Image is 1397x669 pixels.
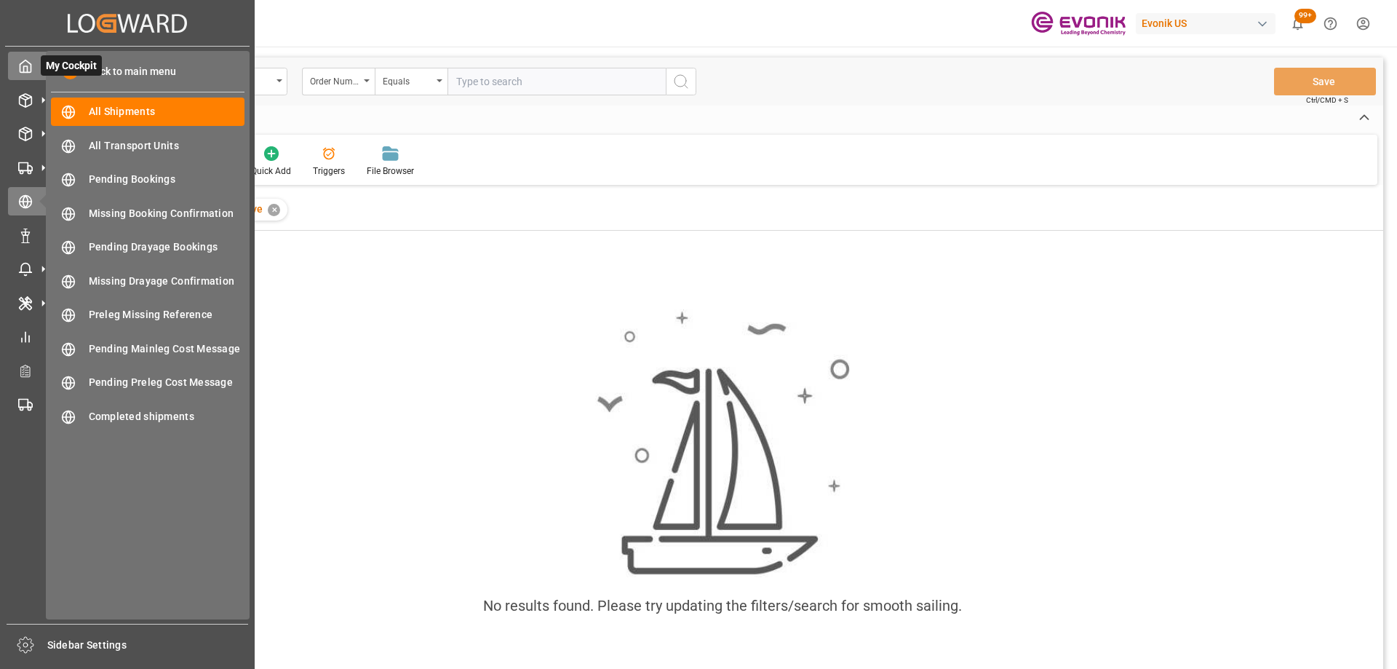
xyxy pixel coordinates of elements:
a: Pending Mainleg Cost Message [51,334,244,363]
div: Evonik US [1136,13,1275,34]
img: Evonik-brand-mark-Deep-Purple-RGB.jpeg_1700498283.jpeg [1031,11,1126,36]
a: All Shipments [51,98,244,126]
button: open menu [375,68,447,95]
a: Transport Planner [8,356,247,384]
a: My Reports [8,322,247,351]
a: Preleg Missing Reference [51,301,244,329]
span: 99+ [1294,9,1316,23]
div: ✕ [268,204,280,216]
span: Back to main menu [78,64,176,79]
button: open menu [302,68,375,95]
span: Preleg Missing Reference [89,307,245,322]
div: Triggers [313,165,345,178]
a: Transport Planning [8,390,247,419]
a: Pending Preleg Cost Message [51,368,244,397]
span: Missing Booking Confirmation [89,206,245,221]
span: All Transport Units [89,138,245,154]
a: All Transport Units [51,131,244,159]
span: Ctrl/CMD + S [1306,95,1348,106]
span: Sidebar Settings [47,638,249,653]
span: All Shipments [89,104,245,119]
input: Type to search [447,68,666,95]
img: smooth_sailing.jpeg [595,309,850,577]
a: Missing Booking Confirmation [51,199,244,227]
button: Help Center [1314,7,1347,40]
a: Missing Drayage Confirmation [51,266,244,295]
span: Pending Drayage Bookings [89,240,245,255]
span: Pending Preleg Cost Message [89,375,245,390]
span: Pending Bookings [89,172,245,187]
a: My CockpitMy Cockpit [8,52,247,80]
span: Completed shipments [89,409,245,424]
button: Save [1274,68,1376,95]
a: Pending Bookings [51,165,244,194]
div: Quick Add [251,165,291,178]
div: File Browser [367,165,414,178]
button: show 100 new notifications [1281,7,1314,40]
div: No results found. Please try updating the filters/search for smooth sailing. [483,595,962,617]
button: search button [666,68,696,95]
div: Order Number [310,71,359,88]
div: Equals [383,71,432,88]
span: Pending Mainleg Cost Message [89,341,245,357]
a: Non Conformance [8,221,247,249]
button: Evonik US [1136,9,1281,37]
a: Pending Drayage Bookings [51,233,244,261]
span: Missing Drayage Confirmation [89,274,245,289]
span: My Cockpit [41,55,102,76]
a: Completed shipments [51,402,244,430]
